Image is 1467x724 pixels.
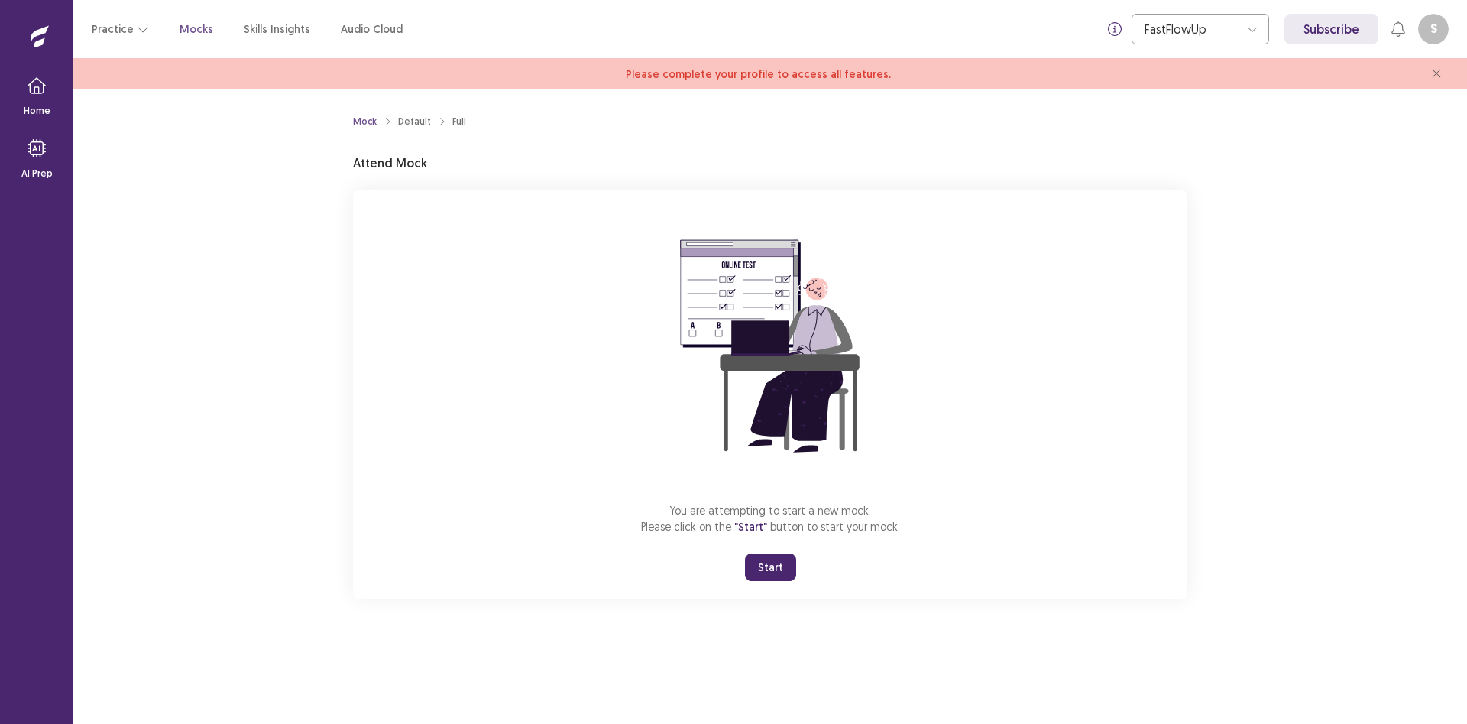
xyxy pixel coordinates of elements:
p: Attend Mock [353,154,427,172]
p: Home [24,104,50,118]
nav: breadcrumb [353,115,466,128]
span: Please complete your profile to access all features. [626,67,891,81]
a: Skills Insights [244,21,310,37]
button: Start [745,554,796,581]
a: Audio Cloud [341,21,403,37]
button: info [1101,15,1129,43]
span: "Start" [734,520,767,534]
div: Default [398,115,431,128]
a: Subscribe [1284,14,1378,44]
button: close [1424,61,1449,86]
p: You are attempting to start a new mock. Please click on the button to start your mock. [641,502,900,535]
a: Please complete your profile to access all features. [626,64,891,83]
div: Full [452,115,466,128]
button: Practice [92,15,149,43]
div: FastFlowUp [1145,15,1239,44]
img: attend-mock [633,209,908,484]
button: S [1418,14,1449,44]
a: Mock [353,115,377,128]
p: AI Prep [21,167,53,180]
a: Mocks [180,21,213,37]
